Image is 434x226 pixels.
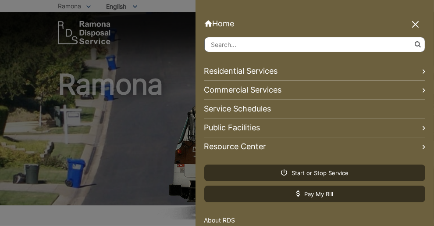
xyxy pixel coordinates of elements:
[204,186,426,202] a: Pay My Bill
[204,100,426,118] a: Service Schedules
[204,81,426,100] a: Commercial Services
[204,165,426,181] a: Start or Stop Service
[281,169,349,177] span: Start or Stop Service
[204,19,426,28] a: Home
[204,37,426,52] input: Search
[204,215,426,225] a: About RDS
[204,62,426,81] a: Residential Services
[204,118,426,137] a: Public Facilities
[296,190,333,198] span: Pay My Bill
[204,137,426,156] a: Resource Center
